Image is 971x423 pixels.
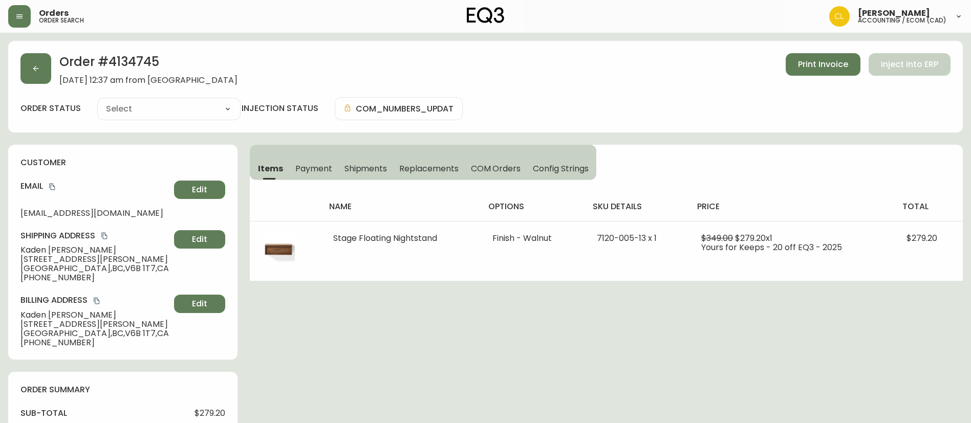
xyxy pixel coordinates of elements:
button: copy [47,182,57,192]
img: 157a6ad3-5f3c-42f7-b5b0-d3feb8abed52Optional[7120-005-130-WLT-Front-LP.jpg.jpg].jpg [262,234,295,266]
span: Payment [295,163,332,174]
span: Stage Floating Nightstand [333,232,437,244]
span: [STREET_ADDRESS][PERSON_NAME] [20,255,170,264]
h4: injection status [242,103,318,114]
span: Print Invoice [798,59,848,70]
span: Edit [192,184,207,195]
button: copy [99,231,110,241]
img: c8a50d9e0e2261a29cae8bb82ebd33d8 [829,6,850,27]
button: Edit [174,230,225,249]
span: Config Strings [533,163,588,174]
span: [STREET_ADDRESS][PERSON_NAME] [20,320,170,329]
span: [GEOGRAPHIC_DATA] , BC , V6B 1T7 , CA [20,329,170,338]
span: [GEOGRAPHIC_DATA] , BC , V6B 1T7 , CA [20,264,170,273]
h4: customer [20,157,225,168]
img: logo [467,7,505,24]
h4: sku details [593,201,681,212]
h5: order search [39,17,84,24]
span: [EMAIL_ADDRESS][DOMAIN_NAME] [20,209,170,218]
button: Edit [174,295,225,313]
h4: sub-total [20,408,67,419]
span: Replacements [399,163,458,174]
span: Kaden [PERSON_NAME] [20,246,170,255]
h4: order summary [20,384,225,395]
h5: accounting / ecom (cad) [858,17,946,24]
h4: price [697,201,886,212]
span: Items [258,163,283,174]
span: Shipments [344,163,387,174]
span: $279.20 [195,409,225,418]
h4: Shipping Address [20,230,170,241]
span: $349.00 [701,232,733,244]
span: Edit [192,298,207,309]
li: Finish - Walnut [492,234,572,243]
span: $279.20 x 1 [735,232,772,244]
h4: total [902,201,955,212]
label: order status [20,103,81,114]
span: 7120-005-13 x 1 [597,232,657,244]
span: $279.20 [907,232,937,244]
h2: Order # 4134745 [59,53,238,76]
span: Orders [39,9,69,17]
span: Yours for Keeps - 20 off EQ3 - 2025 [701,241,842,253]
h4: Email [20,181,170,192]
span: [PHONE_NUMBER] [20,338,170,347]
h4: Billing Address [20,295,170,306]
span: [DATE] 12:37 am from [GEOGRAPHIC_DATA] [59,76,238,85]
span: [PHONE_NUMBER] [20,273,170,282]
span: Edit [192,234,207,245]
button: Edit [174,181,225,199]
span: [PERSON_NAME] [858,9,930,17]
h4: name [329,201,472,212]
button: Print Invoice [786,53,860,76]
span: Kaden [PERSON_NAME] [20,310,170,320]
span: COM Orders [471,163,521,174]
button: copy [92,296,102,306]
h4: options [488,201,576,212]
